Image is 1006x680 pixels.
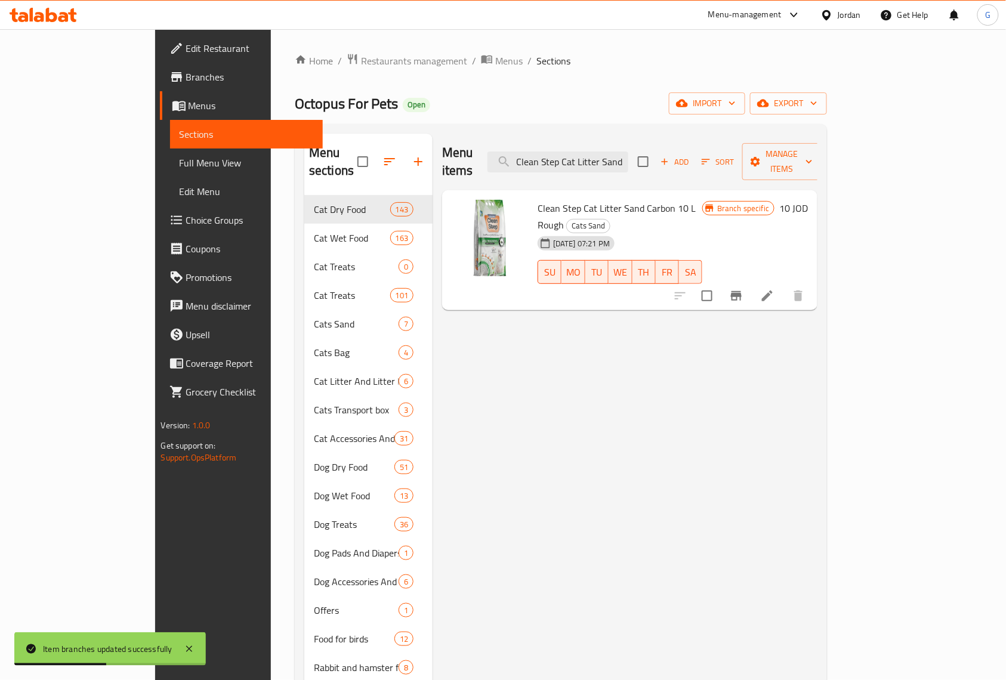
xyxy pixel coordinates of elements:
[314,431,394,446] span: Cat Accessories And Needs
[585,260,609,284] button: TU
[472,54,476,68] li: /
[395,490,413,502] span: 13
[180,127,314,141] span: Sections
[684,264,698,281] span: SA
[43,642,172,656] div: Item branches updated successfully
[538,199,696,234] span: Clean Step Cat Litter Sand Carbon 10 L Rough
[314,546,399,560] div: Dog Pads And Diapers
[160,292,323,320] a: Menu disclaimer
[304,510,433,539] div: Dog Treats36
[314,632,394,646] span: Food for birds
[487,152,628,172] input: search
[561,260,585,284] button: MO
[391,233,413,244] span: 163
[390,202,413,217] div: items
[186,242,314,256] span: Coupons
[304,453,433,481] div: Dog Dry Food51
[399,546,413,560] div: items
[338,54,342,68] li: /
[395,462,413,473] span: 51
[304,395,433,424] div: Cats Transport box3
[170,149,323,177] a: Full Menu View
[708,8,782,22] div: Menu-management
[567,219,610,233] span: Cats Sand
[304,367,433,395] div: Cat Litter And Litter Boxes6
[314,603,399,617] span: Offers
[399,576,413,588] span: 6
[985,8,990,21] span: G
[375,147,404,176] span: Sort sections
[186,385,314,399] span: Grocery Checklist
[314,202,390,217] span: Cat Dry Food
[304,481,433,510] div: Dog Wet Food13
[304,625,433,653] div: Food for birds12
[314,660,399,675] span: Rabbit and hamster food
[180,184,314,199] span: Edit Menu
[399,403,413,417] div: items
[536,54,570,68] span: Sections
[314,288,390,302] span: Cat Treats
[304,338,433,367] div: Cats Bag4
[170,120,323,149] a: Sections
[304,424,433,453] div: Cat Accessories And Needs31
[314,345,399,360] span: Cats Bag
[160,91,323,120] a: Menus
[566,264,581,281] span: MO
[669,92,745,115] button: import
[632,260,656,284] button: TH
[399,347,413,358] span: 4
[678,96,736,111] span: import
[304,567,433,596] div: Dog Accessories And Needs6
[495,54,523,68] span: Menus
[637,264,651,281] span: TH
[186,41,314,55] span: Edit Restaurant
[702,155,735,169] span: Sort
[838,8,861,21] div: Jordan
[399,660,413,675] div: items
[679,260,702,284] button: SA
[548,238,615,249] span: [DATE] 07:21 PM
[314,403,399,417] span: Cats Transport box
[160,349,323,378] a: Coverage Report
[399,345,413,360] div: items
[160,320,323,349] a: Upsell
[590,264,604,281] span: TU
[186,70,314,84] span: Branches
[304,596,433,625] div: Offers1
[699,153,737,171] button: Sort
[350,149,375,174] span: Select all sections
[314,231,390,245] span: Cat Wet Food
[314,317,399,331] span: Cats Sand
[543,264,557,281] span: SU
[361,54,467,68] span: Restaurants management
[399,374,413,388] div: items
[395,519,413,530] span: 36
[399,376,413,387] span: 6
[390,231,413,245] div: items
[314,259,399,274] div: Cat Treats
[399,317,413,331] div: items
[395,633,413,645] span: 12
[314,374,399,388] div: Cat Litter And Litter Boxes
[694,153,742,171] span: Sort items
[186,213,314,227] span: Choice Groups
[750,92,827,115] button: export
[394,460,413,474] div: items
[391,204,413,215] span: 143
[304,252,433,281] div: Cat Treats0
[760,96,817,111] span: export
[779,200,808,217] h6: 10 JOD
[189,98,314,113] span: Menus
[160,263,323,292] a: Promotions
[403,100,430,110] span: Open
[186,356,314,370] span: Coverage Report
[399,259,413,274] div: items
[656,260,679,284] button: FR
[160,63,323,91] a: Branches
